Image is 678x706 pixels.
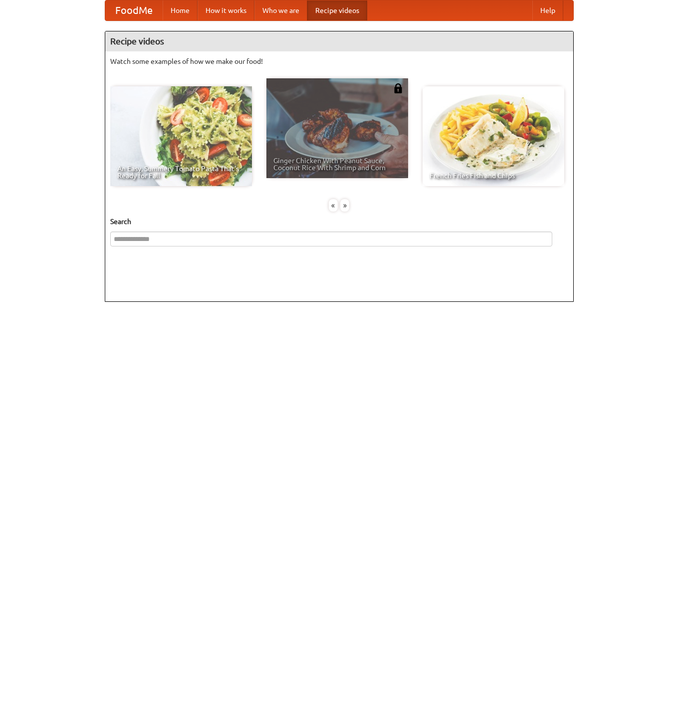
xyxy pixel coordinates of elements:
a: How it works [198,0,254,20]
span: French Fries Fish and Chips [430,172,557,179]
a: French Fries Fish and Chips [423,86,564,186]
p: Watch some examples of how we make our food! [110,56,568,66]
a: Recipe videos [307,0,367,20]
div: » [340,199,349,212]
div: « [329,199,338,212]
h5: Search [110,217,568,227]
a: Home [163,0,198,20]
a: An Easy, Summery Tomato Pasta That's Ready for Fall [110,86,252,186]
a: Help [532,0,563,20]
a: FoodMe [105,0,163,20]
a: Who we are [254,0,307,20]
span: An Easy, Summery Tomato Pasta That's Ready for Fall [117,165,245,179]
h4: Recipe videos [105,31,573,51]
img: 483408.png [393,83,403,93]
